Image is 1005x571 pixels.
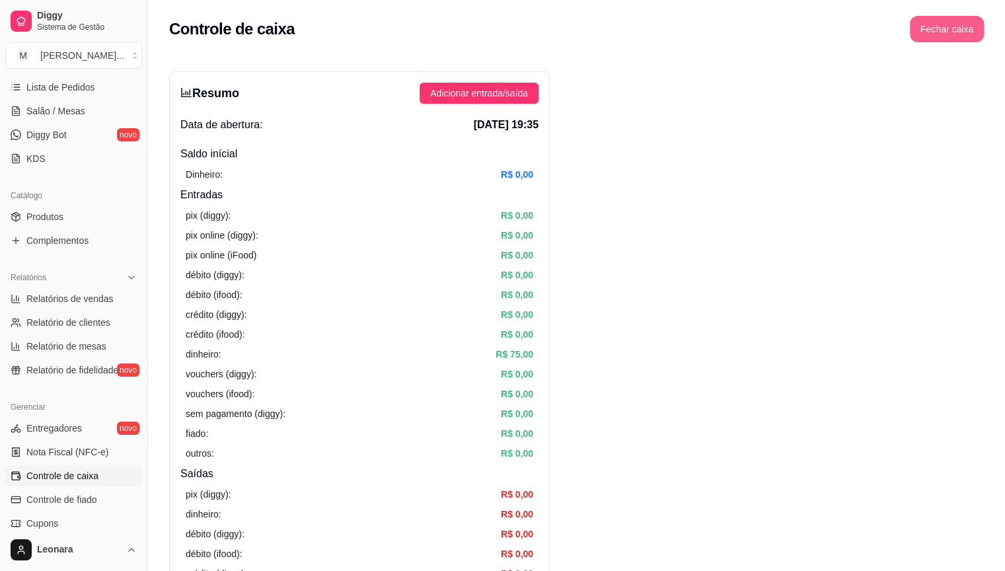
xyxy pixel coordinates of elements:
article: R$ 0,00 [501,487,533,502]
h4: Entradas [180,187,539,203]
span: Diggy [37,10,137,22]
a: Controle de fiado [5,489,142,510]
span: Controle de fiado [26,493,97,506]
div: [PERSON_NAME] ... [40,49,124,62]
span: Salão / Mesas [26,104,85,118]
span: Data de abertura: [180,117,263,133]
article: pix online (iFood) [186,248,256,262]
span: Complementos [26,234,89,247]
span: Relatório de clientes [26,316,110,329]
span: Relatório de fidelidade [26,363,118,377]
span: Entregadores [26,422,82,435]
article: pix (diggy): [186,208,231,223]
span: Produtos [26,210,63,223]
article: R$ 0,00 [501,387,533,401]
h2: Controle de caixa [169,19,295,40]
a: Relatório de clientes [5,312,142,333]
article: R$ 0,00 [501,167,533,182]
article: crédito (ifood): [186,327,244,342]
a: Produtos [5,206,142,227]
span: M [17,49,30,62]
article: R$ 0,00 [501,287,533,302]
span: Relatórios [11,272,46,283]
span: Adicionar entrada/saída [430,86,528,100]
article: débito (ifood): [186,547,242,561]
article: R$ 0,00 [501,406,533,421]
article: R$ 0,00 [501,507,533,521]
h4: Saídas [180,466,539,482]
article: R$ 0,00 [501,327,533,342]
article: débito (diggy): [186,527,244,541]
span: Relatórios de vendas [26,292,114,305]
div: Gerenciar [5,397,142,418]
article: vouchers (diggy): [186,367,256,381]
span: bar-chart [180,87,192,98]
article: Dinheiro: [186,167,223,182]
button: Adicionar entrada/saída [420,83,539,104]
article: vouchers (ifood): [186,387,254,401]
a: Cupons [5,513,142,534]
article: dinheiro: [186,347,221,362]
a: Lista de Pedidos [5,77,142,98]
button: Fechar caixa [910,16,984,42]
article: pix online (diggy): [186,228,258,243]
article: R$ 0,00 [501,547,533,561]
a: Entregadoresnovo [5,418,142,439]
article: crédito (diggy): [186,307,247,322]
article: débito (diggy): [186,268,244,282]
span: KDS [26,152,46,165]
article: R$ 75,00 [496,347,533,362]
span: Leonara [37,544,121,556]
article: sem pagamento (diggy): [186,406,285,421]
span: Cupons [26,517,58,530]
a: Salão / Mesas [5,100,142,122]
a: Complementos [5,230,142,251]
article: R$ 0,00 [501,367,533,381]
article: R$ 0,00 [501,426,533,441]
span: Lista de Pedidos [26,81,95,94]
span: Nota Fiscal (NFC-e) [26,445,108,459]
article: R$ 0,00 [501,248,533,262]
article: R$ 0,00 [501,228,533,243]
button: Select a team [5,42,142,69]
h3: Resumo [180,84,239,102]
article: R$ 0,00 [501,527,533,541]
a: Relatórios de vendas [5,288,142,309]
span: [DATE] 19:35 [474,117,539,133]
article: dinheiro: [186,507,221,521]
article: débito (ifood): [186,287,242,302]
a: KDS [5,148,142,169]
a: Diggy Botnovo [5,124,142,145]
h4: Saldo inícial [180,146,539,162]
span: Relatório de mesas [26,340,106,353]
article: R$ 0,00 [501,268,533,282]
a: Nota Fiscal (NFC-e) [5,441,142,463]
a: DiggySistema de Gestão [5,5,142,37]
a: Controle de caixa [5,465,142,486]
button: Leonara [5,534,142,566]
span: Sistema de Gestão [37,22,137,32]
article: R$ 0,00 [501,446,533,461]
article: R$ 0,00 [501,307,533,322]
div: Catálogo [5,185,142,206]
article: fiado: [186,426,208,441]
span: Diggy Bot [26,128,67,141]
article: pix (diggy): [186,487,231,502]
span: Controle de caixa [26,469,98,482]
a: Relatório de fidelidadenovo [5,360,142,381]
article: R$ 0,00 [501,208,533,223]
a: Relatório de mesas [5,336,142,357]
article: outros: [186,446,214,461]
